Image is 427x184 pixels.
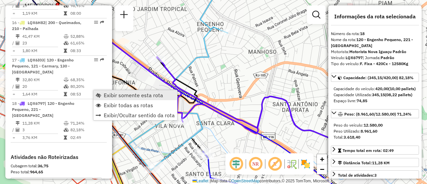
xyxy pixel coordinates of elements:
em: Rota exportada [100,20,104,24]
i: % de utilização da cubagem [64,128,69,132]
td: 20 [22,83,63,90]
div: Capacidade: (345,15/420,00) 82,18% [331,83,419,107]
span: | 200 - Queimados, 210 - Palhada [12,20,81,31]
strong: 120 - Engenho Pequeno, 221 - [GEOGRAPHIC_DATA] [331,37,413,48]
img: Fluxo de ruas [286,159,297,169]
td: 23 [22,40,63,46]
td: 68,35% [70,76,104,83]
span: LQX6I03 [28,57,44,62]
strong: 3 [374,173,377,178]
div: Tipo do veículo: [331,61,419,67]
td: 61,65% [70,40,104,46]
a: Zoom in [317,154,327,164]
span: Exibir/Ocultar sentido da rota [104,113,175,118]
span: Total de atividades: [338,173,377,178]
a: Peso: (8.961,60/12.580,00) 71,24% [331,109,419,118]
i: Tempo total em rota [64,11,67,15]
td: 52,88% [70,33,104,40]
a: Tempo total em rota: 02:49 [331,146,419,155]
strong: (10,00 pallets) [388,86,416,91]
td: 82,18% [70,127,104,133]
strong: F. Fixa - 420Cx - 12580Kg [360,61,408,66]
a: Exibir filtros [310,8,323,21]
i: Total de Atividades [16,4,20,8]
div: Distância Total: [338,160,390,166]
div: Número da rota: [331,31,419,37]
strong: 36,75 [38,163,48,168]
span: Ocultar NR [248,156,264,172]
i: Total de Atividades [16,84,20,88]
td: 1,64 KM [22,91,63,98]
div: Total: [334,134,416,140]
td: = [12,47,15,54]
a: Zoom out [317,164,327,174]
strong: 964,65 [30,169,43,174]
td: = [12,91,15,98]
td: 08:00 [70,10,104,17]
td: 71,24% [70,120,104,127]
i: Distância Total [16,121,20,125]
span: LQX6797 [28,101,45,106]
div: Peso Utilizado: [334,128,416,134]
li: Exibir/Ocultar sentido da rota [93,110,177,120]
span: Peso do veículo: [334,123,383,128]
td: 11,28 KM [22,120,63,127]
td: 1,80 KM [22,47,63,54]
span: 11,28 KM [372,160,390,165]
i: Tempo total em rota [64,92,67,96]
strong: 8.961,60 [361,129,377,134]
span: 17 - [12,57,74,74]
span: Exibir rótulo [267,156,283,172]
td: = [12,10,15,17]
i: Tempo total em rota [64,136,67,140]
td: / [12,2,15,9]
td: 19 [22,2,63,9]
span: Exibir todas as rotas [104,103,153,108]
a: Nova sessão e pesquisa [117,8,131,23]
td: 08:53 [70,91,104,98]
span: Ocultar deslocamento [228,156,244,172]
strong: 12.580,00 [364,123,383,128]
span: | 120 - Engenho Pequeno, 221 - [GEOGRAPHIC_DATA] [12,101,74,118]
td: 41,47 KM [22,33,63,40]
strong: 18 [360,31,365,36]
span: Exibir somente esta rota [104,93,163,98]
span: 18 - [12,101,74,118]
td: 1,19 KM [22,10,63,17]
i: Total de Atividades [16,128,20,132]
td: = [12,134,15,141]
td: / [12,40,15,46]
i: Total de Atividades [16,41,20,45]
span: 16 - [12,20,81,31]
td: 3 [22,127,63,133]
img: Exibir/Ocultar setores [300,159,311,169]
div: Map data © contributors,© 2025 TomTom, Microsoft [191,178,331,184]
td: / [12,127,15,133]
span: + [320,155,324,163]
strong: 3.618,40 [344,135,360,140]
div: Motorista: [331,49,419,55]
td: 32,80 KM [22,76,63,83]
td: 3,76 KM [22,134,63,141]
td: 08:33 [70,47,104,54]
li: Exibir somente esta rota [93,90,177,100]
i: Distância Total [16,34,20,38]
i: % de utilização do peso [64,78,69,82]
strong: 74,85 [357,98,367,103]
td: 02:49 [70,134,104,141]
span: Tempo total em rota: 02:49 [343,148,394,153]
i: Tempo total em rota [64,49,67,53]
i: % de utilização da cubagem [64,84,69,88]
div: Espaço livre: [334,98,416,104]
span: LQX6H82 [28,20,45,25]
div: Peso: (8.961,60/12.580,00) 71,24% [331,120,419,143]
strong: Padrão [381,55,394,60]
i: % de utilização do peso [64,34,69,38]
i: % de utilização da cubagem [64,41,69,45]
em: Opções [94,58,98,62]
strong: LQX6797 [346,55,363,60]
div: Capacidade do veículo: [334,86,416,92]
div: Nome da rota: [331,37,419,49]
i: % de utilização da cubagem [64,4,69,8]
span: − [320,165,324,173]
